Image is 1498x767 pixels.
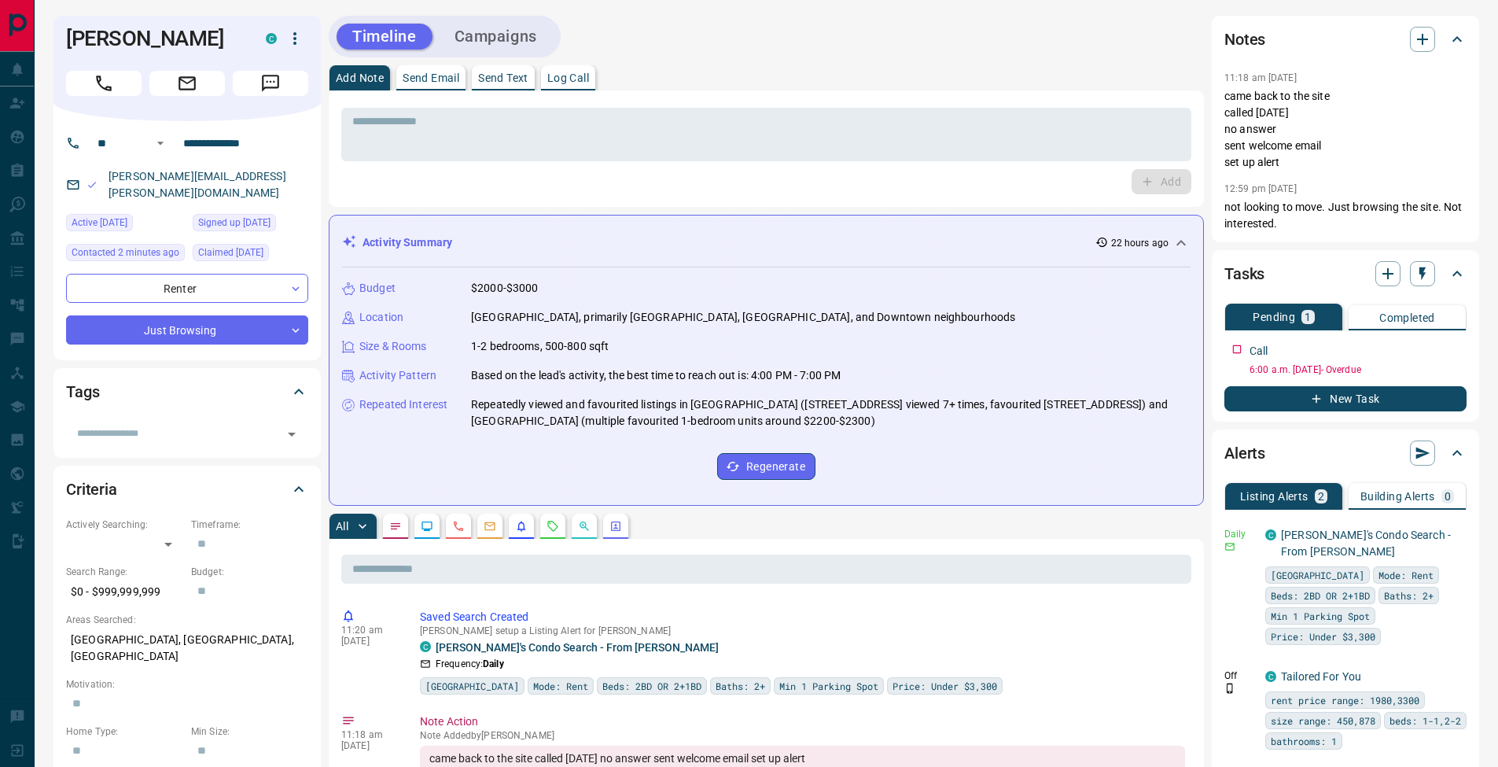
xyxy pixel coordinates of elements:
svg: Lead Browsing Activity [421,520,433,533]
button: Open [281,423,303,445]
svg: Push Notification Only [1224,683,1235,694]
span: Baths: 2+ [1384,588,1434,603]
p: Timeframe: [191,518,308,532]
div: condos.ca [1265,671,1276,682]
span: size range: 450,878 [1271,713,1375,728]
span: Min 1 Parking Spot [1271,608,1370,624]
p: 11:20 am [341,625,396,636]
p: [DATE] [341,740,396,751]
div: Tasks [1224,255,1467,293]
svg: Emails [484,520,496,533]
span: Min 1 Parking Spot [779,678,878,694]
div: condos.ca [266,33,277,44]
button: Open [151,134,170,153]
svg: Opportunities [578,520,591,533]
p: Repeatedly viewed and favourited listings in [GEOGRAPHIC_DATA] ([STREET_ADDRESS] viewed 7+ times,... [471,396,1191,430]
p: Pending [1253,312,1295,323]
h2: Tags [66,379,99,404]
p: Search Range: [66,565,183,579]
p: Building Alerts [1360,491,1435,502]
p: Log Call [547,72,589,83]
p: 12:59 pm [DATE] [1224,183,1297,194]
p: Note Action [420,714,1185,730]
p: Budget: [191,565,308,579]
span: Beds: 2BD OR 2+1BD [1271,588,1370,603]
button: Regenerate [717,453,815,480]
div: condos.ca [420,641,431,652]
p: Size & Rooms [359,338,427,355]
svg: Notes [389,520,402,533]
p: Home Type: [66,725,183,739]
p: 11:18 am [341,729,396,740]
h1: [PERSON_NAME] [66,26,242,51]
p: Repeated Interest [359,396,447,413]
span: Baths: 2+ [716,678,765,694]
div: Tags [66,373,308,411]
span: beds: 1-1,2-2 [1389,713,1461,728]
p: Budget [359,280,396,297]
div: Alerts [1224,434,1467,472]
p: [DATE] [341,636,396,647]
p: came back to the site called [DATE] no answer sent welcome email set up alert [1224,88,1467,171]
p: Send Email [403,72,459,83]
h2: Notes [1224,27,1265,52]
p: Completed [1379,312,1435,323]
span: Mode: Rent [1378,567,1434,583]
a: [PERSON_NAME][EMAIL_ADDRESS][PERSON_NAME][DOMAIN_NAME] [109,170,286,199]
div: Activity Summary22 hours ago [342,228,1191,257]
p: 11:18 am [DATE] [1224,72,1297,83]
p: Send Text [478,72,528,83]
span: Mode: Rent [533,678,588,694]
a: Tailored For You [1281,670,1361,683]
h2: Tasks [1224,261,1264,286]
p: 6:00 a.m. [DATE] - Overdue [1250,363,1467,377]
p: Activity Pattern [359,367,436,384]
span: Price: Under $3,300 [1271,629,1375,644]
svg: Agent Actions [609,520,622,533]
p: Frequency: [436,657,504,671]
h2: Alerts [1224,441,1265,466]
svg: Email Valid [86,179,98,190]
p: $0 - $999,999,999 [66,579,183,605]
p: Location [359,309,403,326]
p: Actively Searching: [66,518,183,532]
p: Add Note [336,72,384,83]
a: [PERSON_NAME]'s Condo Search - From [PERSON_NAME] [436,641,719,654]
span: Claimed [DATE] [198,245,263,260]
p: Listing Alerts [1240,491,1308,502]
div: Notes [1224,20,1467,58]
p: 2 [1318,491,1324,502]
span: Call [66,71,142,96]
p: [GEOGRAPHIC_DATA], [GEOGRAPHIC_DATA], [GEOGRAPHIC_DATA] [66,627,308,669]
button: New Task [1224,386,1467,411]
div: Just Browsing [66,315,308,345]
p: 0 [1445,491,1451,502]
strong: Daily [483,658,504,669]
span: rent price range: 1980,3300 [1271,692,1419,708]
p: not looking to move. Just browsing the site. Not interested. [1224,199,1467,232]
p: Activity Summary [363,234,452,251]
p: [GEOGRAPHIC_DATA], primarily [GEOGRAPHIC_DATA], [GEOGRAPHIC_DATA], and Downtown neighbourhoods [471,309,1015,326]
p: Call [1250,343,1268,360]
span: [GEOGRAPHIC_DATA] [1271,567,1364,583]
p: Note Added by [PERSON_NAME] [420,730,1185,741]
h2: Criteria [66,477,117,502]
p: $2000-$3000 [471,280,538,297]
span: bathrooms: 1 [1271,733,1337,749]
div: Wed Oct 15 2025 [66,244,185,266]
p: Daily [1224,527,1256,541]
div: Sat Oct 11 2025 [66,214,185,236]
svg: Listing Alerts [515,520,528,533]
p: Areas Searched: [66,613,308,627]
p: All [336,521,348,532]
div: condos.ca [1265,529,1276,540]
svg: Email [1224,541,1235,552]
p: Saved Search Created [420,609,1185,625]
a: [PERSON_NAME]'s Condo Search - From [PERSON_NAME] [1281,529,1451,558]
svg: Requests [547,520,559,533]
p: Motivation: [66,677,308,691]
span: Price: Under $3,300 [893,678,997,694]
svg: Calls [452,520,465,533]
span: Email [149,71,225,96]
p: Min Size: [191,725,308,739]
